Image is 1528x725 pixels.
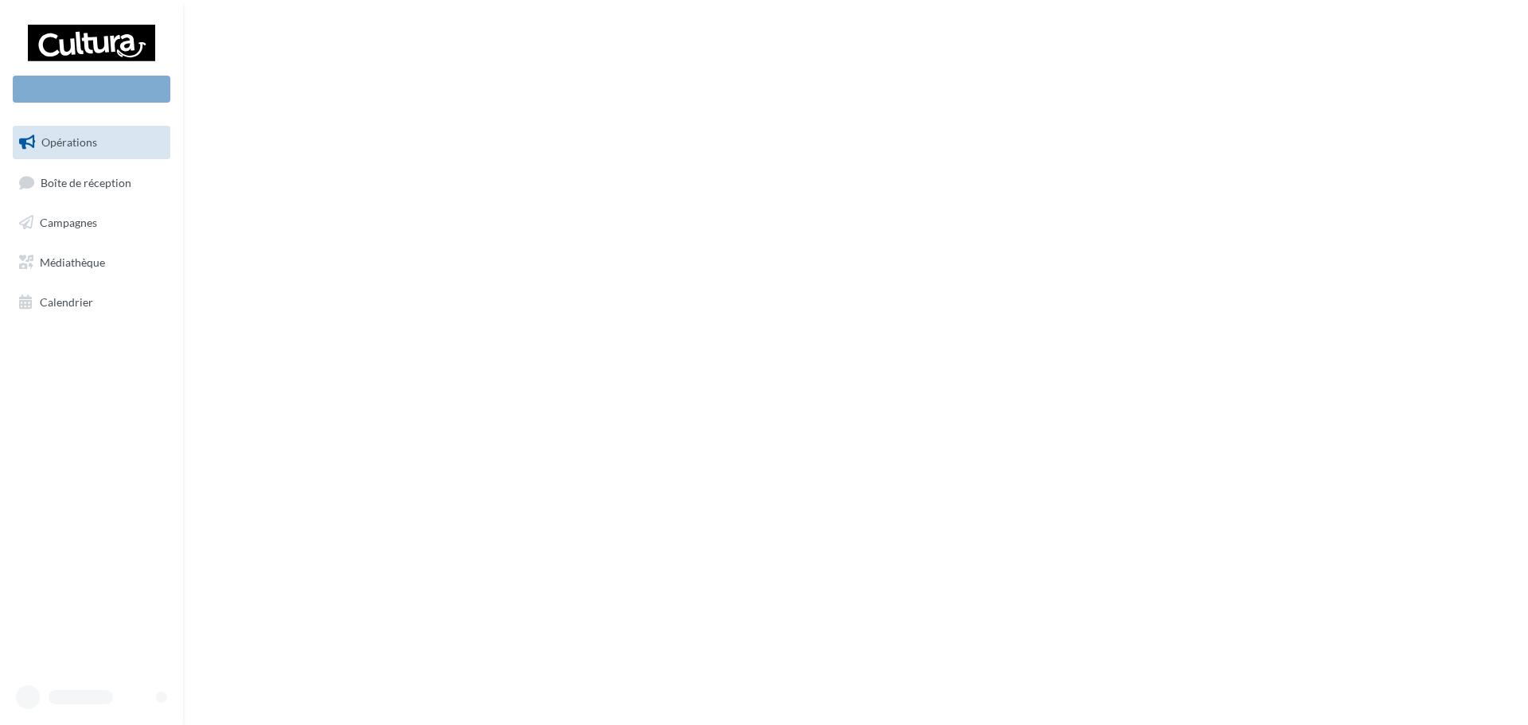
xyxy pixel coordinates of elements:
a: Médiathèque [10,246,173,279]
a: Campagnes [10,206,173,240]
a: Opérations [10,126,173,159]
span: Médiathèque [40,255,105,269]
span: Calendrier [40,294,93,308]
span: Opérations [41,135,97,149]
a: Calendrier [10,286,173,319]
div: Nouvelle campagne [13,76,170,103]
a: Boîte de réception [10,166,173,200]
span: Boîte de réception [41,175,131,189]
span: Campagnes [40,216,97,229]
